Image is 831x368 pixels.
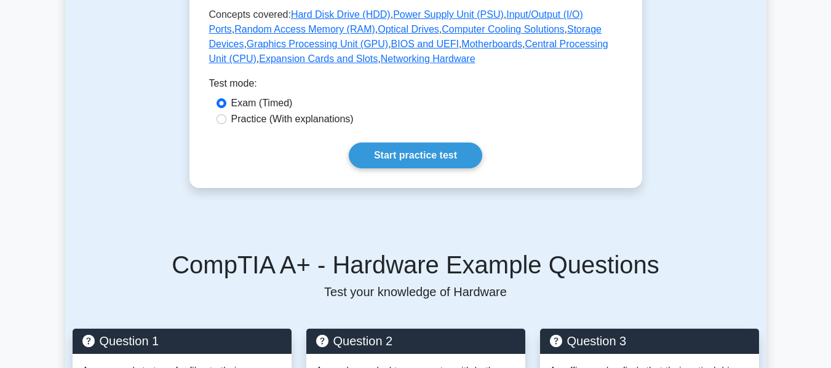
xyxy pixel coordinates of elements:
[73,284,759,299] p: Test your knowledge of Hardware
[381,53,475,64] a: Networking Hardware
[82,334,282,348] h5: Question 1
[209,76,622,96] div: Test mode:
[259,53,378,64] a: Expansion Cards and Slots
[378,24,439,34] a: Optical Drives
[247,39,388,49] a: Graphics Processing Unit (GPU)
[550,334,749,348] h5: Question 3
[231,112,354,127] label: Practice (With explanations)
[393,9,504,20] a: Power Supply Unit (PSU)
[209,24,602,49] a: Storage Devices
[349,143,482,168] a: Start practice test
[442,24,564,34] a: Computer Cooling Solutions
[231,96,293,111] label: Exam (Timed)
[316,334,515,348] h5: Question 2
[234,24,375,34] a: Random Access Memory (RAM)
[209,7,622,66] p: Concepts covered: , , , , , , , , , , , ,
[291,9,391,20] a: Hard Disk Drive (HDD)
[461,39,522,49] a: Motherboards
[73,250,759,280] h5: CompTIA A+ - Hardware Example Questions
[391,39,459,49] a: BIOS and UEFI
